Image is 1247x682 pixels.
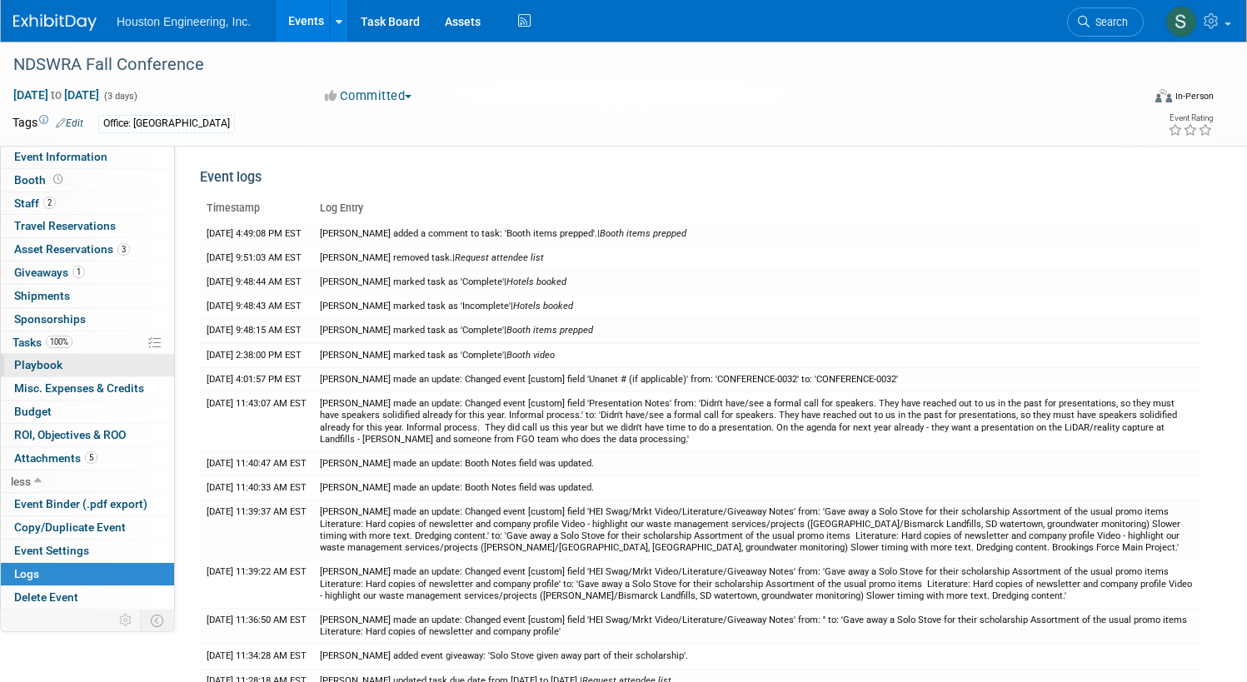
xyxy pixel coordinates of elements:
[313,367,1201,391] td: [PERSON_NAME] made an update: Changed event [custom] field 'Unanet # (if applicable)' from: 'CONF...
[200,222,313,246] td: [DATE] 4:49:08 PM EST
[14,150,107,163] span: Event Information
[14,173,66,187] span: Booth
[1168,114,1213,122] div: Event Rating
[504,350,555,361] span: |
[85,451,97,464] span: 5
[200,608,313,644] td: [DATE] 11:36:50 AM EST
[200,246,313,270] td: [DATE] 9:51:03 AM EST
[506,325,593,336] i: Booth items prepped
[1067,7,1144,37] a: Search
[313,645,1201,669] td: [PERSON_NAME] added event giveaway: 'Solo Stove given away part of their scholarship'.
[46,336,72,348] span: 100%
[1175,90,1214,102] div: In-Person
[14,358,62,371] span: Playbook
[1,261,174,284] a: Giveaways1
[98,115,235,132] div: Office: [GEOGRAPHIC_DATA]
[313,246,1201,270] td: [PERSON_NAME] removed task.
[102,91,137,102] span: (3 days)
[14,266,85,279] span: Giveaways
[14,428,126,441] span: ROI, Objectives & ROO
[313,295,1201,319] td: [PERSON_NAME] marked task as 'Incomplete'
[506,276,566,287] i: Hotels booked
[1,516,174,539] a: Copy/Duplicate Event
[1,586,174,609] a: Delete Event
[504,325,593,336] span: |
[452,252,544,263] span: |
[1035,87,1214,112] div: Event Format
[313,392,1201,452] td: [PERSON_NAME] made an update: Changed event [custom] field 'Presentation Notes' from: 'Didn't hav...
[319,87,418,105] button: Committed
[1090,16,1128,28] span: Search
[313,500,1201,560] td: [PERSON_NAME] made an update: Changed event [custom] field 'HEI Swag/Mrkt Video/Literature/Giveaw...
[1,401,174,423] a: Budget
[14,451,97,465] span: Attachments
[14,520,126,534] span: Copy/Duplicate Event
[1,285,174,307] a: Shipments
[1,493,174,515] a: Event Binder (.pdf export)
[200,476,313,500] td: [DATE] 11:40:33 AM EST
[14,242,130,256] span: Asset Reservations
[1,238,174,261] a: Asset Reservations3
[1,215,174,237] a: Travel Reservations
[56,117,83,129] a: Edit
[200,392,313,452] td: [DATE] 11:43:07 AM EST
[313,271,1201,295] td: [PERSON_NAME] marked task as 'Complete'
[117,243,130,256] span: 3
[1,424,174,446] a: ROI, Objectives & ROO
[13,14,97,31] img: ExhibitDay
[14,405,52,418] span: Budget
[200,295,313,319] td: [DATE] 9:48:43 AM EST
[141,610,175,631] td: Toggle Event Tabs
[313,452,1201,476] td: [PERSON_NAME] made an update: Booth Notes field was updated.
[313,560,1201,609] td: [PERSON_NAME] made an update: Changed event [custom] field 'HEI Swag/Mrkt Video/Literature/Giveaw...
[48,88,64,102] span: to
[12,87,100,102] span: [DATE] [DATE]
[1,563,174,585] a: Logs
[1,447,174,470] a: Attachments5
[1,331,174,354] a: Tasks100%
[511,301,573,311] span: |
[200,271,313,295] td: [DATE] 9:48:44 AM EST
[14,567,39,580] span: Logs
[1,540,174,562] a: Event Settings
[200,319,313,343] td: [DATE] 9:48:15 AM EST
[200,343,313,367] td: [DATE] 2:38:00 PM EST
[506,350,555,361] i: Booth video
[1,146,174,168] a: Event Information
[14,289,70,302] span: Shipments
[12,336,72,349] span: Tasks
[7,50,1111,80] div: NDSWRA Fall Conference
[200,645,313,669] td: [DATE] 11:34:28 AM EST
[43,197,56,209] span: 2
[200,452,313,476] td: [DATE] 11:40:47 AM EST
[14,312,86,326] span: Sponsorships
[1,192,174,215] a: Staff2
[1,308,174,331] a: Sponsorships
[14,590,78,604] span: Delete Event
[455,252,544,263] i: Request attendee list
[14,497,147,510] span: Event Binder (.pdf export)
[313,476,1201,500] td: [PERSON_NAME] made an update: Booth Notes field was updated.
[1165,6,1197,37] img: Sherwin Wanner
[600,228,686,239] i: Booth items prepped
[50,173,66,186] span: Booth not reserved yet
[1,377,174,400] a: Misc. Expenses & Credits
[513,301,573,311] i: Hotels booked
[72,266,85,278] span: 1
[14,381,144,395] span: Misc. Expenses & Credits
[14,544,89,557] span: Event Settings
[14,219,116,232] span: Travel Reservations
[1,169,174,192] a: Booth
[200,500,313,560] td: [DATE] 11:39:37 AM EST
[1,354,174,376] a: Playbook
[14,197,56,210] span: Staff
[117,15,251,28] span: Houston Engineering, Inc.
[112,610,141,631] td: Personalize Event Tab Strip
[200,560,313,609] td: [DATE] 11:39:22 AM EST
[313,343,1201,367] td: [PERSON_NAME] marked task as 'Complete'
[1,470,174,493] a: less
[313,319,1201,343] td: [PERSON_NAME] marked task as 'Complete'
[597,228,686,239] span: |
[313,608,1201,644] td: [PERSON_NAME] made an update: Changed event [custom] field 'HEI Swag/Mrkt Video/Literature/Giveaw...
[11,475,31,488] span: less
